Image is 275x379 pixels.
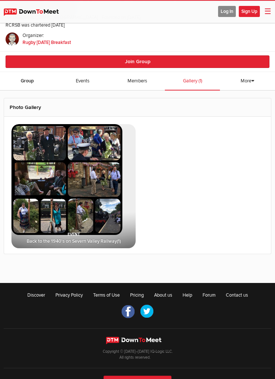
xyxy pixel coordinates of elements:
[11,124,122,235] img: 1940.jpg
[239,8,260,14] a: Sign Up
[150,356,156,359] span: 21st
[21,78,34,84] span: Group
[6,33,19,46] img: Rugby Saturday Breakfast
[4,8,67,16] img: DownToMeet
[6,22,269,29] span: RCRSB was chartered [DATE]
[89,289,124,302] a: Terms of Use
[23,40,71,45] span: Rugby [DATE] Breakfast
[239,6,260,17] span: Sign Up
[23,40,71,45] a: Organizer: Rugby [DATE] Breakfast
[27,238,117,244] span: Back to the 1940's on Severn Valley Railway
[198,78,202,84] span: (1)
[165,72,220,91] a: Gallery (1)
[122,305,135,318] a: Facebook
[128,78,147,84] span: Members
[106,337,169,344] img: DownToMeet
[218,6,236,17] span: Log In
[198,289,220,302] a: Forum
[55,72,110,91] a: Events
[140,305,153,318] a: Twitter
[51,289,87,302] a: Privacy Policy
[23,33,44,38] b: Organizer:
[4,349,271,368] p: Copyright © [DATE]–[DATE] IQ-Logic LLC. All rights reserved.
[218,8,236,14] a: Log In
[13,238,134,245] b: (1)
[6,55,269,68] button: Join Group
[76,78,89,84] span: Events
[10,98,265,116] h2: Photo Gallery
[183,78,197,84] span: Gallery
[264,7,271,16] span: ☰
[178,289,197,302] a: Help
[11,124,136,248] a: Back to the 1940's on Severn Valley Railway(1)
[238,72,257,91] a: More
[221,289,252,302] a: Contact us
[110,72,165,91] a: Members
[150,289,177,302] a: About us
[23,289,50,302] a: Discover
[126,289,148,302] a: Pricing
